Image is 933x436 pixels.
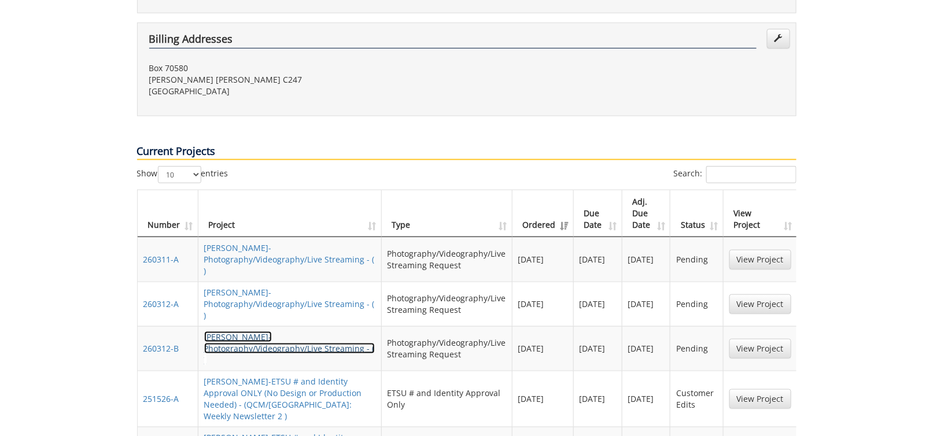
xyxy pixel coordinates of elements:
td: [DATE] [574,326,622,371]
a: View Project [729,250,791,269]
a: Edit Addresses [767,29,790,49]
a: [PERSON_NAME]-ETSU # and Identity Approval ONLY (No Design or Production Needed) - (QCM/[GEOGRAPH... [204,376,362,422]
a: 260311-A [143,254,179,265]
th: Number: activate to sort column ascending [138,190,198,237]
th: Due Date: activate to sort column ascending [574,190,622,237]
td: [DATE] [622,282,671,326]
td: [DATE] [512,371,574,427]
a: View Project [729,389,791,409]
td: Pending [670,237,723,282]
td: [DATE] [574,237,622,282]
select: Showentries [158,166,201,183]
td: [DATE] [622,237,671,282]
p: Current Projects [137,144,796,160]
td: Photography/Videography/Live Streaming Request [382,326,512,371]
th: Adj. Due Date: activate to sort column ascending [622,190,671,237]
td: [DATE] [512,326,574,371]
a: [PERSON_NAME]-Photography/Videography/Live Streaming - ( ) [204,242,375,276]
a: 260312-B [143,343,179,354]
a: View Project [729,294,791,314]
a: View Project [729,339,791,359]
td: [DATE] [574,371,622,427]
label: Show entries [137,166,228,183]
td: Pending [670,282,723,326]
th: Project: activate to sort column ascending [198,190,382,237]
td: [DATE] [622,326,671,371]
th: Status: activate to sort column ascending [670,190,723,237]
th: View Project: activate to sort column ascending [724,190,797,237]
a: [PERSON_NAME]-Photography/Videography/Live Streaming - ( ) [204,331,375,365]
p: [GEOGRAPHIC_DATA] [149,86,458,97]
td: [DATE] [622,371,671,427]
input: Search: [706,166,796,183]
td: [DATE] [512,237,574,282]
td: Photography/Videography/Live Streaming Request [382,282,512,326]
th: Ordered: activate to sort column ascending [512,190,574,237]
td: Photography/Videography/Live Streaming Request [382,237,512,282]
h4: Billing Addresses [149,34,757,49]
p: Box 70580 [149,62,458,74]
label: Search: [674,166,796,183]
a: 251526-A [143,393,179,404]
a: [PERSON_NAME]-Photography/Videography/Live Streaming - ( ) [204,287,375,321]
td: ETSU # and Identity Approval Only [382,371,512,427]
td: [DATE] [574,282,622,326]
p: [PERSON_NAME] [PERSON_NAME] C247 [149,74,458,86]
td: [DATE] [512,282,574,326]
td: Customer Edits [670,371,723,427]
th: Type: activate to sort column ascending [382,190,512,237]
td: Pending [670,326,723,371]
a: 260312-A [143,298,179,309]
